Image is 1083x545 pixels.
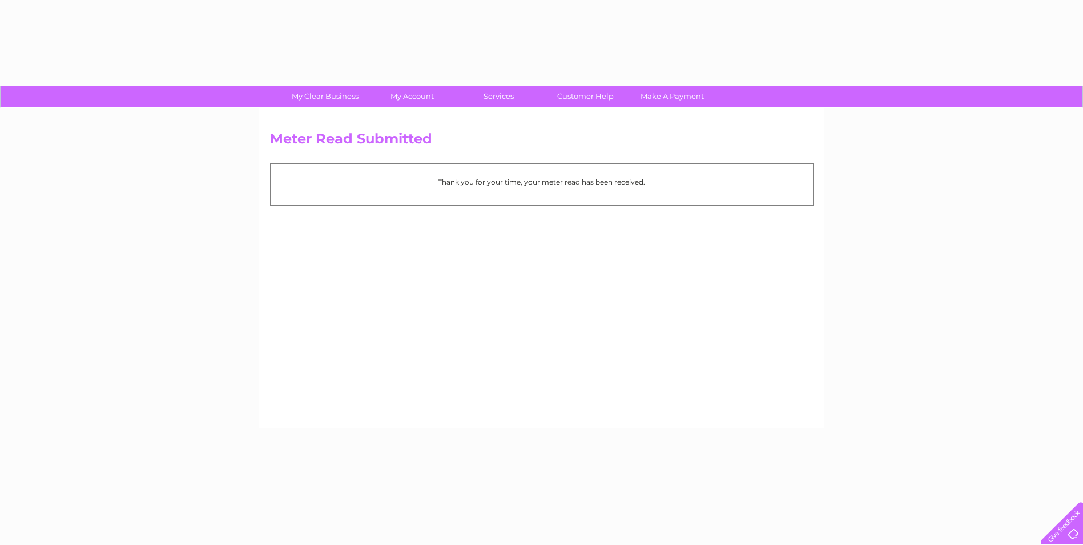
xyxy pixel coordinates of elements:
[538,86,633,107] a: Customer Help
[276,177,807,187] p: Thank you for your time, your meter read has been received.
[452,86,546,107] a: Services
[270,131,814,153] h2: Meter Read Submitted
[625,86,719,107] a: Make A Payment
[278,86,372,107] a: My Clear Business
[365,86,459,107] a: My Account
